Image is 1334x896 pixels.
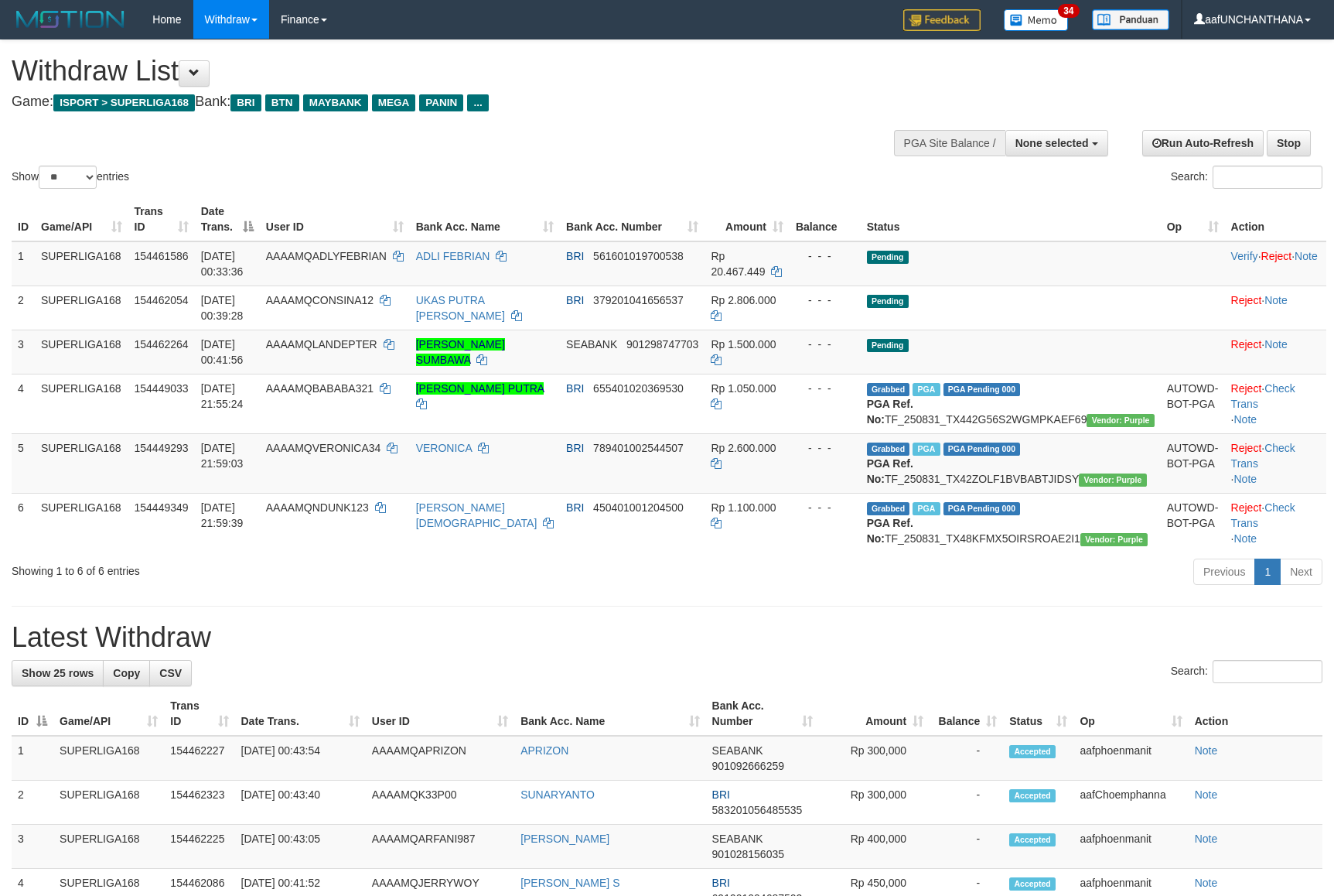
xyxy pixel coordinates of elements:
[593,501,684,514] span: Copy 450401001204500 to clipboard
[566,250,584,262] span: BRI
[35,330,128,374] td: SUPERLIGA168
[1231,294,1262,306] a: Reject
[1225,493,1326,552] td: · ·
[796,500,855,515] div: - - -
[1280,559,1322,585] a: Next
[53,781,164,825] td: SUPERLIGA168
[593,294,684,306] span: Copy 379201041656537 to clipboard
[1225,197,1326,241] th: Action
[861,374,1161,433] td: TF_250831_TX442G56S2WGMPKAEF69
[410,197,560,241] th: Bank Acc. Name: activate to sort column ascending
[135,442,189,454] span: 154449293
[712,833,763,845] span: SEABANK
[712,760,784,772] span: Copy 901092666259 to clipboard
[366,692,514,736] th: User ID: activate to sort column ascending
[1254,559,1281,585] a: 1
[560,197,705,241] th: Bank Acc. Number: activate to sort column ascending
[260,197,410,241] th: User ID: activate to sort column ascending
[930,781,1003,825] td: -
[1195,833,1218,845] a: Note
[467,94,488,111] span: ...
[195,197,260,241] th: Date Trans.: activate to sort column descending
[12,330,35,374] td: 3
[711,382,776,395] span: Rp 1.050.000
[1193,559,1255,585] a: Previous
[566,294,584,306] span: BRI
[1087,414,1154,427] span: Vendor URL: https://trx4.1velocity.biz
[867,517,913,545] b: PGA Ref. No:
[12,557,544,579] div: Showing 1 to 6 of 6 entries
[711,442,776,454] span: Rp 2.600.000
[35,374,128,433] td: SUPERLIGA168
[1231,442,1295,470] a: Check Trans
[201,338,244,366] span: [DATE] 00:41:56
[12,286,35,330] td: 2
[913,502,940,515] span: Marked by aafheankoy
[861,493,1161,552] td: TF_250831_TX48KFMX5OIRSROAE2I1
[266,442,381,454] span: AAAAMQVERONICA34
[1213,166,1322,189] input: Search:
[12,241,35,286] td: 1
[1142,130,1264,156] a: Run Auto-Refresh
[416,382,544,395] a: [PERSON_NAME] PUTRA
[266,382,374,395] span: AAAAMQBABABA321
[12,825,53,869] td: 3
[201,501,244,529] span: [DATE] 21:59:39
[1079,474,1146,487] span: Vendor URL: https://trx4.1velocity.biz
[1009,833,1056,846] span: Accepted
[913,383,940,396] span: Marked by aafheankoy
[12,692,53,736] th: ID: activate to sort column descending
[712,804,803,816] span: Copy 583201056485535 to clipboard
[930,736,1003,781] td: -
[930,825,1003,869] td: -
[712,877,730,889] span: BRI
[53,825,164,869] td: SUPERLIGA168
[135,294,189,306] span: 154462054
[705,197,790,241] th: Amount: activate to sort column ascending
[566,338,617,351] span: SEABANK
[1009,877,1056,891] span: Accepted
[416,250,490,262] a: ADLI FEBRIAN
[12,197,35,241] th: ID
[266,294,374,306] span: AAAAMQCONSINA12
[1234,413,1257,426] a: Note
[943,383,1021,396] span: PGA Pending
[419,94,463,111] span: PANIN
[867,398,913,426] b: PGA Ref. No:
[1225,330,1326,374] td: ·
[35,493,128,552] td: SUPERLIGA168
[1231,382,1295,410] a: Check Trans
[1231,501,1262,514] a: Reject
[1171,660,1322,683] label: Search:
[712,788,730,801] span: BRI
[819,692,930,736] th: Amount: activate to sort column ascending
[1231,338,1262,351] a: Reject
[1058,4,1079,18] span: 34
[1161,374,1225,433] td: AUTOWD-BOT-PGA
[12,56,874,87] h1: Withdraw List
[135,338,189,351] span: 154462264
[12,622,1322,653] h1: Latest Withdraw
[266,250,387,262] span: AAAAMQADLYFEBRIAN
[201,294,244,322] span: [DATE] 00:39:28
[1161,433,1225,493] td: AUTOWD-BOT-PGA
[1234,473,1257,485] a: Note
[12,374,35,433] td: 4
[53,736,164,781] td: SUPERLIGA168
[1234,532,1257,545] a: Note
[593,442,684,454] span: Copy 789401002544507 to clipboard
[867,502,910,515] span: Grabbed
[1225,433,1326,493] td: · ·
[12,660,104,686] a: Show 25 rows
[1073,825,1188,869] td: aafphoenmanit
[1261,250,1292,262] a: Reject
[1003,692,1073,736] th: Status: activate to sort column ascending
[1231,250,1258,262] a: Verify
[303,94,368,111] span: MAYBANK
[790,197,861,241] th: Balance
[12,781,53,825] td: 2
[867,339,909,352] span: Pending
[366,825,514,869] td: AAAAMQARFANI987
[796,381,855,396] div: - - -
[1171,166,1322,189] label: Search:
